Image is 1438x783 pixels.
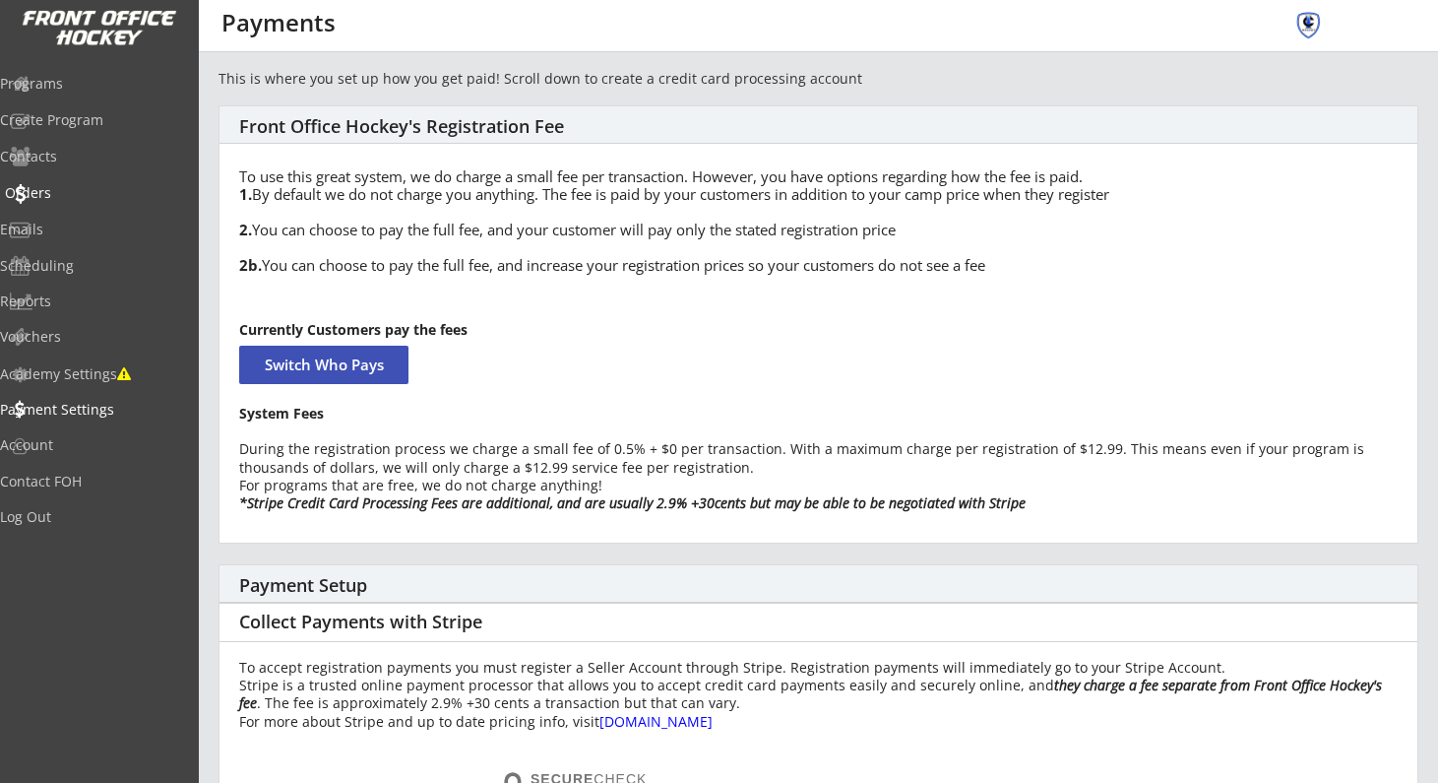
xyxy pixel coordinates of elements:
[239,405,1398,512] div: During the registration process we charge a small fee of 0.5% + $0 per transaction. With a maximu...
[239,404,324,423] strong: System Fees
[599,712,713,731] a: [DOMAIN_NAME]
[239,676,1386,712] em: they charge a fee separate from Front Office Hockey's fee
[219,69,1049,89] div: This is where you set up how you get paid! Scroll down to create a credit card processing account
[239,323,1398,337] div: Currently Customers pay the fees
[5,186,182,200] div: Orders
[239,575,398,597] div: Payment Setup
[239,167,1398,274] div: To use this great system, we do charge a small fee per transaction. However, you have options reg...
[239,346,408,384] button: Switch Who Pays
[239,493,1026,512] em: *Stripe Credit Card Processing Fees are additional, and are usually 2.9% +30cents but may be able...
[239,220,252,239] strong: 2.
[239,659,1398,731] div: To accept registration payments you must register a Seller Account through Stripe. Registration p...
[239,612,488,633] div: Collect Payments with Stripe
[239,255,262,275] strong: 2b.
[239,116,1119,138] div: Front Office Hockey's Registration Fee
[239,184,252,204] strong: 1.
